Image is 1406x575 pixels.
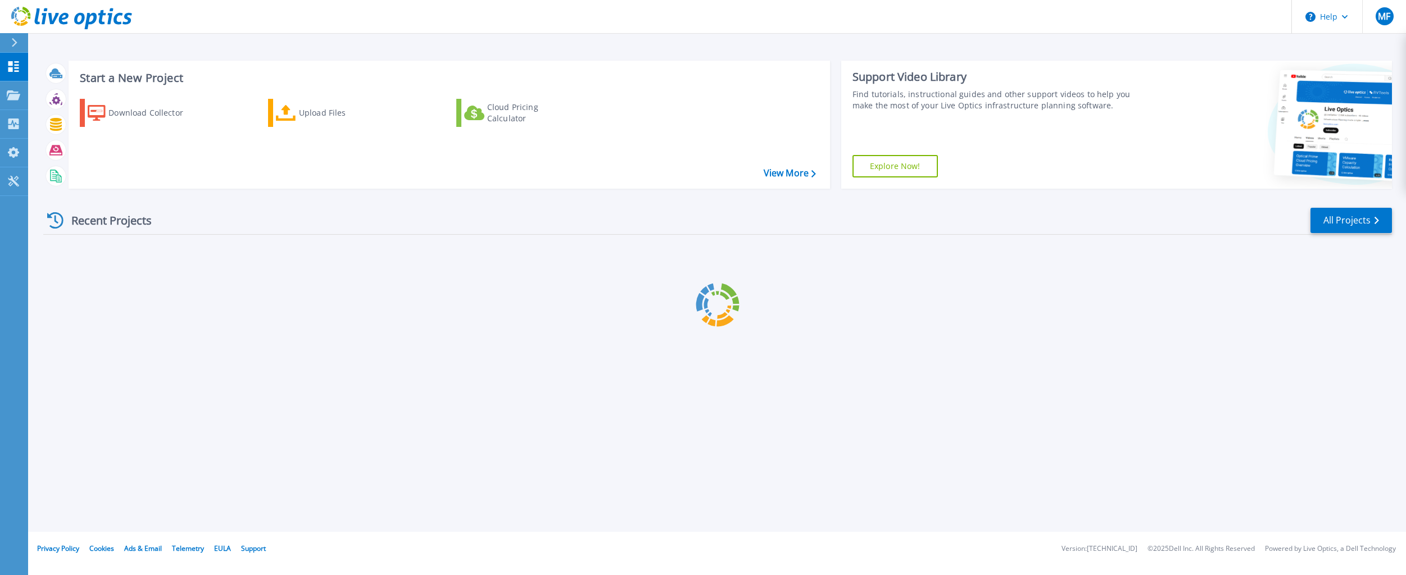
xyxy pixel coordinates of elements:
[108,102,198,124] div: Download Collector
[764,168,816,179] a: View More
[852,70,1137,84] div: Support Video Library
[1265,545,1396,553] li: Powered by Live Optics, a Dell Technology
[852,155,938,177] a: Explore Now!
[124,544,162,553] a: Ads & Email
[1148,545,1255,553] li: © 2025 Dell Inc. All Rights Reserved
[89,544,114,553] a: Cookies
[172,544,204,553] a: Telemetry
[1062,545,1137,553] li: Version: [TECHNICAL_ID]
[852,89,1137,111] div: Find tutorials, instructional guides and other support videos to help you make the most of your L...
[1310,208,1392,233] a: All Projects
[37,544,79,553] a: Privacy Policy
[299,102,389,124] div: Upload Files
[456,99,582,127] a: Cloud Pricing Calculator
[80,99,205,127] a: Download Collector
[241,544,266,553] a: Support
[268,99,393,127] a: Upload Files
[80,72,815,84] h3: Start a New Project
[43,207,167,234] div: Recent Projects
[487,102,577,124] div: Cloud Pricing Calculator
[214,544,231,553] a: EULA
[1378,12,1390,21] span: MF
